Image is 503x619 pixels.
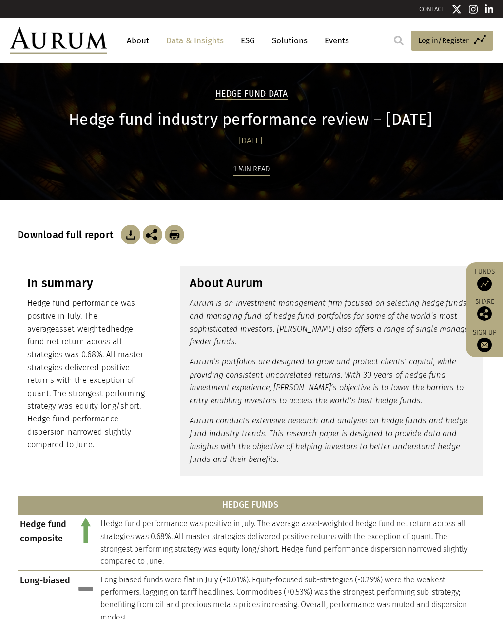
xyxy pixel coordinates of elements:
a: Data & Insights [161,32,229,50]
a: Solutions [267,32,312,50]
img: Sign up to our newsletter [477,338,492,352]
em: Aurum’s portfolios are designed to grow and protect clients’ capital, while providing consistent ... [190,357,464,405]
img: Download Article [165,225,184,244]
td: Hedge fund performance was positive in July. The average asset-weighted hedge fund net return acr... [98,515,483,570]
img: Twitter icon [452,4,462,14]
a: Log in/Register [411,31,493,51]
div: [DATE] [18,134,483,148]
img: Instagram icon [469,4,478,14]
a: Events [320,32,349,50]
a: CONTACT [419,5,445,13]
img: Share this post [477,306,492,321]
h2: Hedge Fund Data [215,89,288,100]
h3: In summary [27,276,149,291]
a: Sign up [471,328,498,352]
a: About [122,32,154,50]
em: Aurum is an investment management firm focused on selecting hedge funds and managing fund of hedg... [190,299,471,346]
img: Linkedin icon [485,4,494,14]
em: Aurum conducts extensive research and analysis on hedge funds and hedge fund industry trends. Thi... [190,416,467,464]
div: 1 min read [233,163,270,176]
h3: Download full report [18,229,118,240]
h3: About Aurum [190,276,473,291]
p: Hedge fund performance was positive in July. The average hedge fund net return across all strateg... [27,297,149,452]
td: Hedge fund composite [18,515,74,570]
a: ESG [236,32,260,50]
img: Aurum [10,27,107,54]
img: search.svg [394,36,404,45]
img: Access Funds [477,277,492,291]
th: HEDGE FUNDS [18,496,483,515]
span: asset-weighted [55,324,111,334]
div: Share [471,299,498,321]
a: Funds [471,267,498,291]
img: Download Article [121,225,140,244]
img: Share this post [143,225,162,244]
span: Log in/Register [418,35,469,46]
h1: Hedge fund industry performance review – [DATE] [18,110,483,129]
